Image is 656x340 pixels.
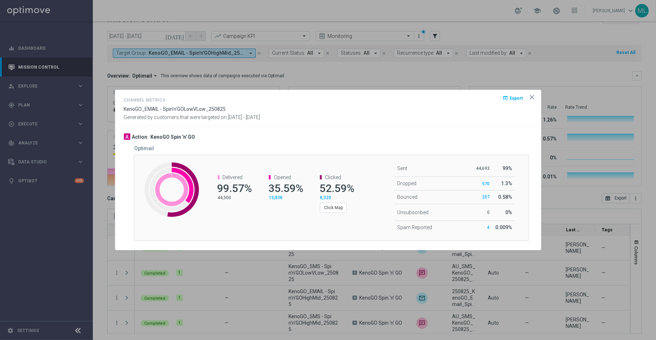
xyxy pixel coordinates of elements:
[269,182,303,194] span: 35.59%
[397,181,417,186] span: Dropped
[498,194,512,200] span: 0.58%
[505,210,512,215] span: 0%
[397,210,429,215] span: Unsubscribed
[151,134,195,140] h3: KenoGO Spin 'n' GO
[124,106,226,112] span: KenoGO_EMAIL - Spin'n'GOLowVLow_250825
[495,225,512,230] span: 0.009%
[124,114,227,120] span: Generated by customers that were targeted on
[320,182,354,194] span: 52.59%
[502,94,524,102] button: open_in_browser Export
[510,96,523,101] span: Export
[274,174,291,180] span: Opened
[397,166,407,171] span: Sent
[397,225,432,230] span: Spam Reported
[228,114,260,120] span: [DATE] - [DATE]
[487,225,490,230] span: 4
[217,182,252,194] span: 99.57%
[223,174,243,180] span: Delivered
[218,195,251,201] p: 44,500
[501,181,512,186] span: 1.3%
[124,98,166,103] h4: Channel Metrics
[124,133,130,140] div: A
[320,195,331,200] span: 8,329
[132,134,149,140] h3: Action:
[397,194,418,200] span: Bounced
[482,181,490,186] span: 570
[502,166,512,171] span: 99%
[320,203,347,213] button: Click Map
[475,166,490,171] p: 44,693
[475,210,490,215] p: 0
[269,195,282,200] span: 15,838
[529,94,536,101] opti-icon: icon
[325,174,341,180] span: Clicked
[135,146,154,151] h5: Optimail
[482,194,490,199] span: 257
[503,95,509,101] i: open_in_browser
